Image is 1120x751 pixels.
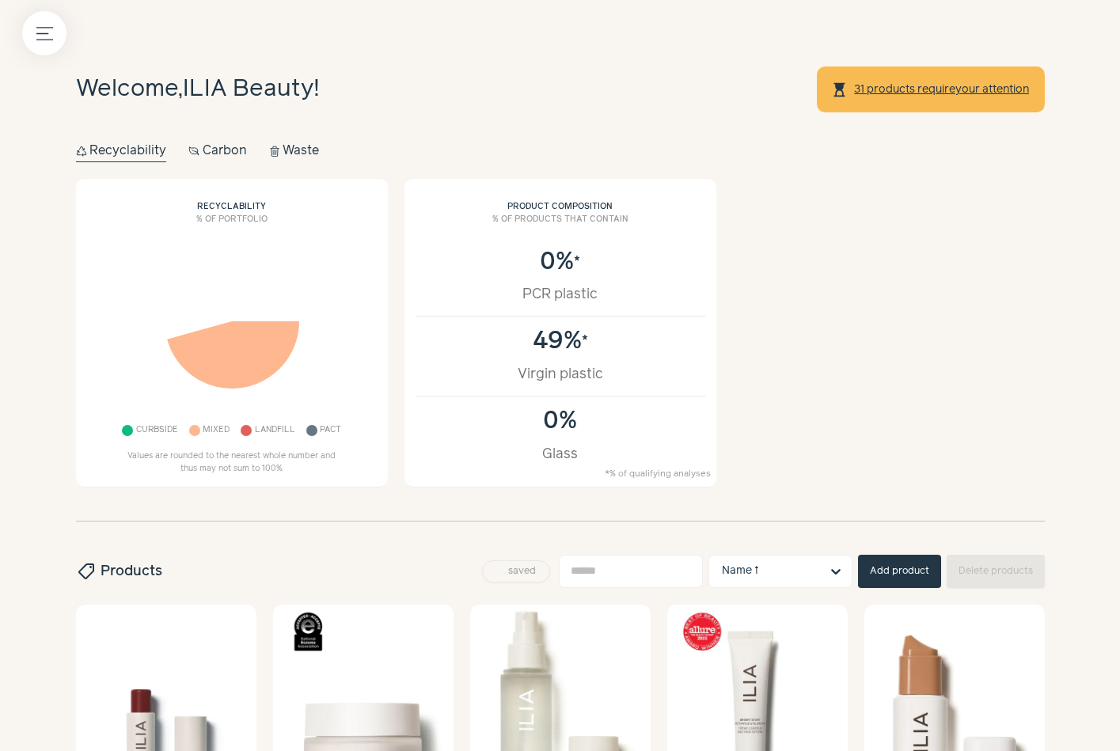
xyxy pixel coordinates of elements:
[87,190,377,214] h2: Recyclability
[432,444,689,465] div: Glass
[121,450,343,476] p: Values are rounded to the nearest whole number and thus may not sum to 100%.
[136,422,178,440] span: Curbside
[188,140,247,162] button: Carbon
[482,560,550,582] button: saved
[858,555,941,588] button: Add product
[432,284,689,305] div: PCR plastic
[432,364,689,385] div: Virgin plastic
[416,214,705,237] h3: % of products that contain
[76,140,167,162] button: Recyclability
[74,562,95,581] span: sell
[76,72,319,108] h1: Welcome, !
[269,140,320,162] button: Waste
[432,328,689,355] div: 49%
[503,567,541,576] span: saved
[853,83,1030,96] a: 31 products requireyour attention
[87,214,377,237] h3: % of portfolio
[76,561,162,582] h2: Products
[320,422,341,440] span: Pact
[605,468,711,481] small: *% of qualifying analyses
[432,408,689,435] div: 0%
[203,422,230,440] span: Mixed
[183,78,314,101] span: ILIA Beauty
[255,422,295,440] span: Landfill
[432,248,689,276] div: 0%
[831,82,848,98] span: hourglass_top
[416,190,705,214] h2: Product composition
